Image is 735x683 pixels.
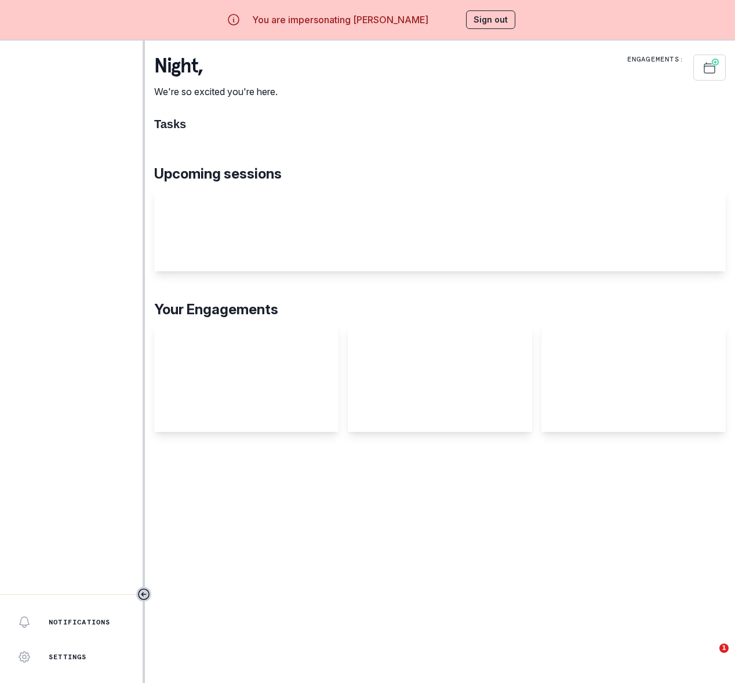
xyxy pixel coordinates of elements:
p: Your Engagements [154,299,726,320]
span: 1 [719,644,729,653]
h1: Tasks [154,117,726,131]
button: Sign out [466,10,515,29]
p: Engagements: [627,55,684,64]
p: Settings [49,652,87,662]
p: We're so excited you're here. [154,85,278,99]
iframe: Intercom live chat [696,644,723,671]
p: Upcoming sessions [154,164,726,184]
button: Toggle sidebar [136,587,151,602]
p: You are impersonating [PERSON_NAME] [252,13,428,27]
p: Notifications [49,617,111,627]
button: Schedule Sessions [693,55,726,81]
p: night , [154,55,278,78]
